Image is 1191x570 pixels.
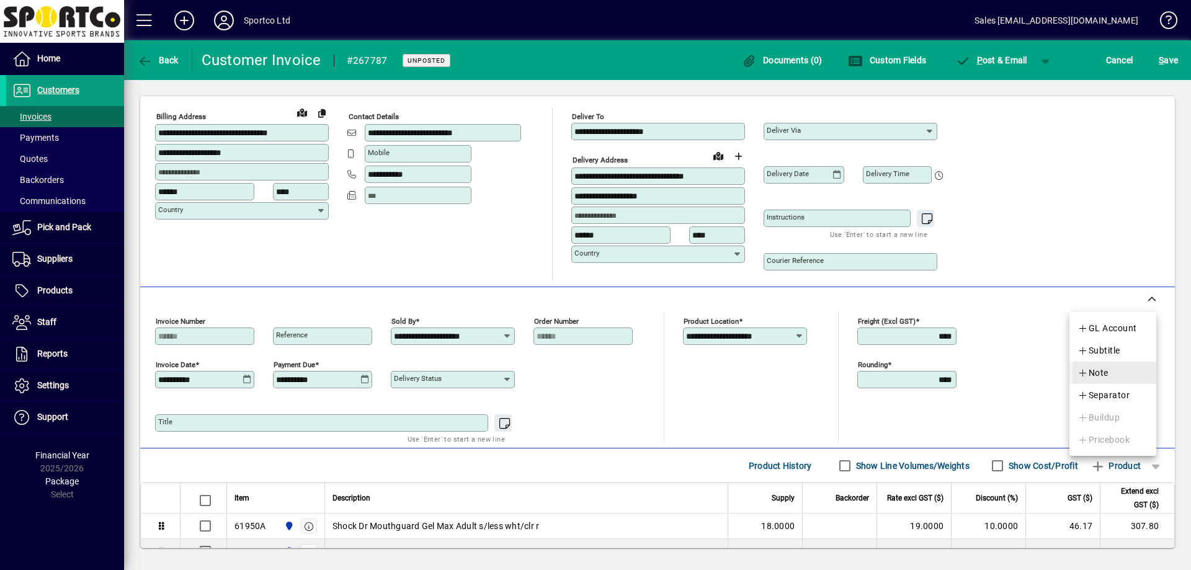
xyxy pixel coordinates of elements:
[1069,429,1156,451] button: Pricebook
[1069,406,1156,429] button: Buildup
[1077,343,1120,358] span: Subtitle
[1069,339,1156,362] button: Subtitle
[1069,384,1156,406] button: Separator
[1069,317,1156,339] button: GL Account
[1077,432,1130,447] span: Pricebook
[1077,388,1130,403] span: Separator
[1077,321,1137,336] span: GL Account
[1077,365,1108,380] span: Note
[1077,410,1120,425] span: Buildup
[1069,362,1156,384] button: Note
